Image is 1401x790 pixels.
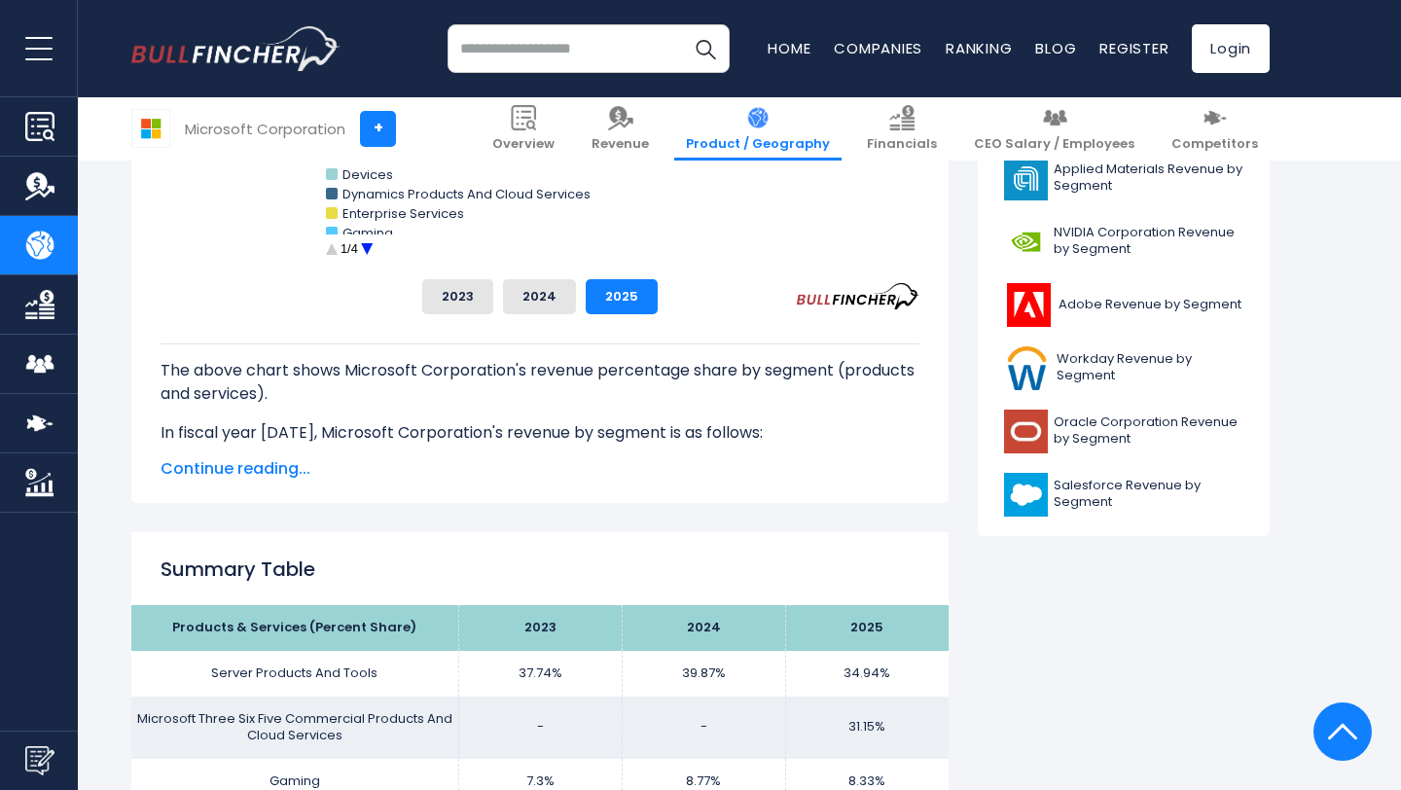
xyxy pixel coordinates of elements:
a: Salesforce Revenue by Segment [992,468,1255,521]
a: Product / Geography [674,97,842,161]
td: 34.94% [785,651,949,697]
a: Adobe Revenue by Segment [992,278,1255,332]
th: 2024 [622,605,785,651]
img: AMAT logo [1004,157,1048,200]
span: Overview [492,136,555,153]
th: 2025 [785,605,949,651]
a: Overview [481,97,566,161]
img: MSFT logo [132,110,169,147]
span: Applied Materials Revenue by Segment [1054,162,1243,195]
a: Competitors [1160,97,1270,161]
span: Product / Geography [686,136,830,153]
th: Products & Services (Percent Share) [131,605,458,651]
div: Microsoft Corporation [185,118,345,140]
span: Salesforce Revenue by Segment [1054,478,1243,511]
h2: Summary Table [161,555,919,584]
td: 39.87% [622,651,785,697]
text: Devices [342,165,393,184]
button: 2024 [503,279,576,314]
a: Register [1099,38,1168,58]
span: Competitors [1171,136,1258,153]
a: Financials [855,97,949,161]
span: Adobe Revenue by Segment [1059,297,1241,313]
button: Search [681,24,730,73]
td: Microsoft Three Six Five Commercial Products And Cloud Services [131,697,458,759]
span: CEO Salary / Employees [974,136,1134,153]
td: - [622,697,785,759]
a: Companies [834,38,922,58]
td: Server Products And Tools [131,651,458,697]
span: Continue reading... [161,457,919,481]
text: Enterprise Services [342,204,464,223]
span: NVIDIA Corporation Revenue by Segment [1054,225,1243,258]
button: 2023 [422,279,493,314]
img: bullfincher logo [131,26,341,71]
a: Login [1192,24,1270,73]
text: Gaming [342,224,393,242]
p: The above chart shows Microsoft Corporation's revenue percentage share by segment (products and s... [161,359,919,406]
span: Workday Revenue by Segment [1057,351,1243,384]
span: Revenue [592,136,649,153]
a: Home [768,38,810,58]
a: Workday Revenue by Segment [992,341,1255,395]
p: In fiscal year [DATE], Microsoft Corporation's revenue by segment is as follows: [161,421,919,445]
td: 31.15% [785,697,949,759]
img: ADBE logo [1004,283,1053,327]
a: Ranking [946,38,1012,58]
td: - [458,697,622,759]
a: CEO Salary / Employees [962,97,1146,161]
a: + [360,111,396,147]
img: WDAY logo [1004,346,1051,390]
text: 1/4 [341,241,358,256]
td: 37.74% [458,651,622,697]
text: Dynamics Products And Cloud Services [342,185,591,203]
a: Oracle Corporation Revenue by Segment [992,405,1255,458]
img: NVDA logo [1004,220,1048,264]
button: 2025 [586,279,658,314]
span: Financials [867,136,937,153]
a: Blog [1035,38,1076,58]
a: Go to homepage [131,26,341,71]
img: ORCL logo [1004,410,1048,453]
a: NVIDIA Corporation Revenue by Segment [992,215,1255,269]
th: 2023 [458,605,622,651]
a: Revenue [580,97,661,161]
span: Oracle Corporation Revenue by Segment [1054,414,1243,448]
a: Applied Materials Revenue by Segment [992,152,1255,205]
img: CRM logo [1004,473,1048,517]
